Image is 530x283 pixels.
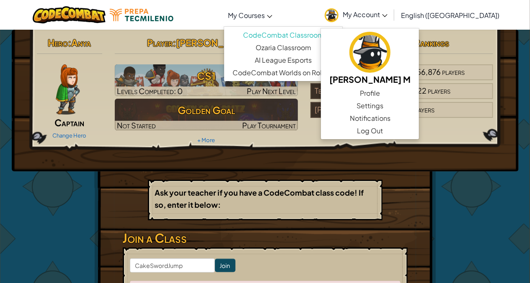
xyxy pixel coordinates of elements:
a: + More [197,137,215,143]
span: My Courses [228,11,265,20]
input: Join [215,259,235,272]
span: AI League Team Rankings [354,37,450,48]
span: Play Next Level [247,86,296,96]
span: : [68,37,71,48]
span: 7,956,876 [406,67,441,76]
span: Levels Completed: 0 [117,86,183,96]
img: Tecmilenio logo [110,9,173,21]
h3: CS1 [115,66,298,85]
a: Play Next Level [115,64,298,96]
h3: Golden Goal [115,101,298,120]
span: Captain [54,117,84,128]
span: players [412,105,434,114]
img: CS1 [115,64,298,96]
span: [PERSON_NAME] M [176,37,265,48]
span: players [442,67,465,76]
a: Notifications [321,112,419,125]
span: English ([GEOGRAPHIC_DATA]) [401,11,499,20]
a: Settings [321,99,419,112]
span: Not Started [117,120,156,130]
a: My Account [321,2,392,28]
img: captain-pose.png [56,64,80,115]
span: Anya [71,37,91,48]
a: Log Out [321,125,419,137]
img: CodeCombat logo [33,6,106,23]
a: CodeCombat Classroom [224,29,342,41]
span: My Account [343,10,388,19]
span: Hero [48,37,68,48]
div: Tecmilenio-Prod [310,83,402,99]
input: <Enter Class Code> [130,258,215,273]
a: Golden GoalNot StartedPlay Tournament [115,99,298,130]
span: : [173,37,176,48]
span: Notifications [350,113,390,123]
h5: [PERSON_NAME] M [329,73,411,86]
b: Ask your teacher if you have a CodeCombat class code! If so, enter it below: [155,188,364,209]
a: Profile [321,87,419,99]
span: players [428,86,450,95]
span: Play Tournament [242,120,296,130]
h3: Join a Class [123,229,408,247]
a: [PERSON_NAME] M [321,31,419,87]
a: Change Hero [52,132,86,139]
a: English ([GEOGRAPHIC_DATA]) [397,4,504,26]
div: [PERSON_NAME] [310,102,402,118]
img: avatar [349,32,390,73]
a: My Courses [224,4,277,26]
img: avatar [325,8,339,22]
a: [PERSON_NAME]2players [310,110,494,120]
a: AI League Esports [224,54,342,66]
a: Ozaria Classroom [224,41,342,54]
span: Player [147,37,173,48]
a: Tecmilenio-Prod3,422players [310,91,494,101]
img: Golden Goal [115,99,298,130]
a: CodeCombat Worlds on Roblox [224,66,342,79]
